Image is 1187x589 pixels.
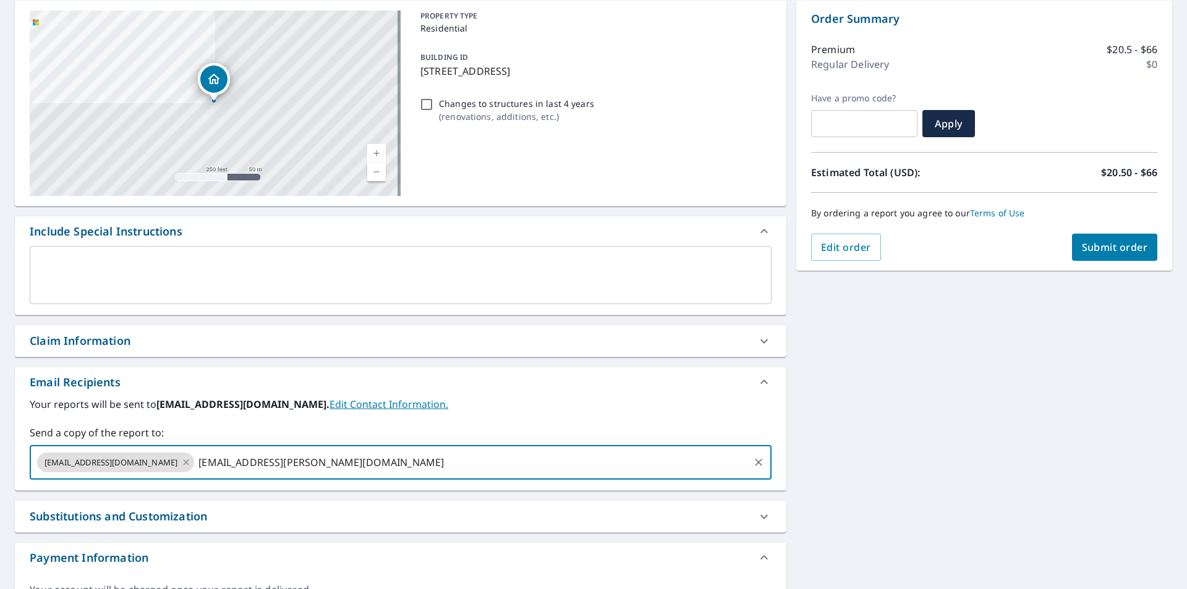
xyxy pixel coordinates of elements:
[811,42,855,57] p: Premium
[37,452,194,472] div: [EMAIL_ADDRESS][DOMAIN_NAME]
[420,11,767,22] p: PROPERTY TYPE
[15,216,786,246] div: Include Special Instructions
[922,110,975,137] button: Apply
[30,374,121,391] div: Email Recipients
[811,234,881,261] button: Edit order
[811,208,1157,219] p: By ordering a report you agree to our
[367,144,386,163] a: Current Level 17, Zoom In
[30,333,130,349] div: Claim Information
[811,57,889,72] p: Regular Delivery
[30,397,772,412] label: Your reports will be sent to
[1107,42,1157,57] p: $20.5 - $66
[156,397,330,411] b: [EMAIL_ADDRESS][DOMAIN_NAME].
[367,163,386,181] a: Current Level 17, Zoom Out
[1082,240,1148,254] span: Submit order
[198,63,230,101] div: Dropped pin, building 1, Residential property, 2821 Rome Rd Vineland, NJ 08361
[15,501,786,532] div: Substitutions and Customization
[811,165,984,180] p: Estimated Total (USD):
[15,367,786,397] div: Email Recipients
[330,397,448,411] a: EditContactInfo
[37,457,185,468] span: [EMAIL_ADDRESS][DOMAIN_NAME]
[811,93,917,104] label: Have a promo code?
[821,240,871,254] span: Edit order
[30,508,207,525] div: Substitutions and Customization
[932,117,965,130] span: Apply
[1072,234,1158,261] button: Submit order
[15,325,786,357] div: Claim Information
[15,543,786,572] div: Payment Information
[439,110,594,123] p: ( renovations, additions, etc. )
[30,549,148,566] div: Payment Information
[420,22,767,35] p: Residential
[420,64,767,78] p: [STREET_ADDRESS]
[30,425,772,440] label: Send a copy of the report to:
[1146,57,1157,72] p: $0
[30,223,182,240] div: Include Special Instructions
[811,11,1157,27] p: Order Summary
[1101,165,1157,180] p: $20.50 - $66
[970,207,1025,219] a: Terms of Use
[439,97,594,110] p: Changes to structures in last 4 years
[750,454,767,471] button: Clear
[420,52,468,62] p: BUILDING ID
